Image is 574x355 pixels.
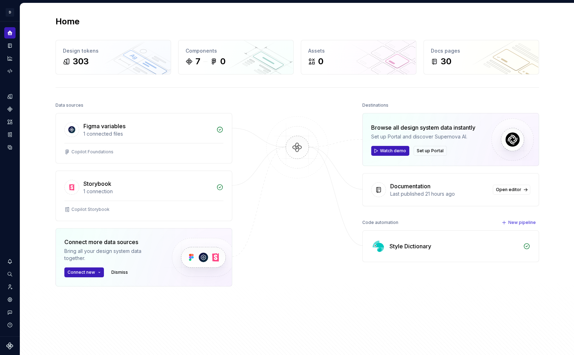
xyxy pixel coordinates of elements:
h2: Home [55,16,80,27]
div: Connect more data sources [64,238,160,246]
div: Destinations [362,100,388,110]
div: Bring all your design system data together. [64,248,160,262]
div: Design tokens [63,47,164,54]
div: Storybook [83,179,111,188]
div: Code automation [362,218,398,227]
div: 7 [195,56,200,67]
button: Dismiss [108,267,131,277]
div: Copilot Foundations [71,149,113,155]
div: Docs pages [431,47,532,54]
div: Documentation [390,182,430,190]
button: D [1,5,18,20]
span: New pipeline [508,220,536,225]
a: Code automation [4,65,16,77]
div: D [6,8,14,17]
div: Last published 21 hours ago [390,190,488,197]
div: 303 [73,56,89,67]
a: Open editor [493,185,530,195]
div: Data sources [55,100,83,110]
span: Set up Portal [417,148,444,154]
span: Dismiss [111,270,128,275]
div: Components [186,47,286,54]
a: Assets [4,116,16,128]
div: 0 [318,56,323,67]
button: Search ⌘K [4,268,16,280]
a: Analytics [4,53,16,64]
a: Figma variables1 connected filesCopilot Foundations [55,113,232,164]
a: Settings [4,294,16,305]
a: Storybook stories [4,129,16,140]
a: Docs pages30 [423,40,539,75]
button: Connect new [64,267,104,277]
span: Connect new [68,270,95,275]
a: Home [4,27,16,39]
span: Watch demo [380,148,406,154]
div: 0 [220,56,225,67]
a: Data sources [4,142,16,153]
div: Copilot Storybook [71,207,110,212]
button: New pipeline [499,218,539,227]
button: Notifications [4,256,16,267]
div: Figma variables [83,122,125,130]
a: Invite team [4,281,16,292]
button: Set up Portal [414,146,447,156]
a: Components [4,103,16,115]
button: Watch demo [371,146,409,156]
div: Set up Portal and discover Supernova AI. [371,133,475,140]
button: Contact support [4,307,16,318]
div: Style Dictionary [389,242,431,250]
div: 1 connection [83,188,212,195]
div: 30 [441,56,451,67]
a: Design tokens [4,91,16,102]
span: Open editor [496,187,521,193]
a: Components70 [178,40,294,75]
div: Browse all design system data instantly [371,123,475,132]
div: 1 connected files [83,130,212,137]
a: Assets0 [301,40,416,75]
a: Documentation [4,40,16,51]
a: Design tokens303 [55,40,171,75]
svg: Supernova Logo [6,342,13,349]
div: Assets [308,47,409,54]
a: Storybook1 connectionCopilot Storybook [55,171,232,221]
